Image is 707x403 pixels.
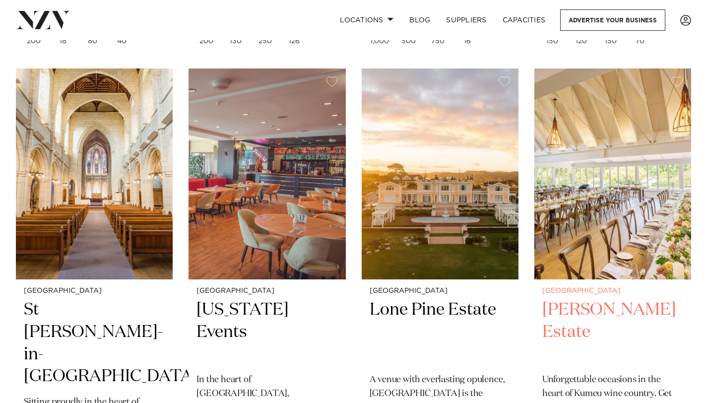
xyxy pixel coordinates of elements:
[560,9,665,31] a: Advertise your business
[542,287,683,295] small: [GEOGRAPHIC_DATA]
[370,287,511,295] small: [GEOGRAPHIC_DATA]
[438,9,494,31] a: SUPPLIERS
[24,287,165,295] small: [GEOGRAPHIC_DATA]
[189,68,345,279] img: Dining area at Texas Events in Auckland
[370,299,511,366] h2: Lone Pine Estate
[542,299,683,366] h2: [PERSON_NAME] Estate
[332,9,401,31] a: Locations
[196,287,337,295] small: [GEOGRAPHIC_DATA]
[24,299,165,388] h2: St [PERSON_NAME]-in-[GEOGRAPHIC_DATA]
[196,299,337,366] h2: [US_STATE] Events
[16,11,70,29] img: nzv-logo.png
[495,9,554,31] a: Capacities
[401,9,438,31] a: BLOG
